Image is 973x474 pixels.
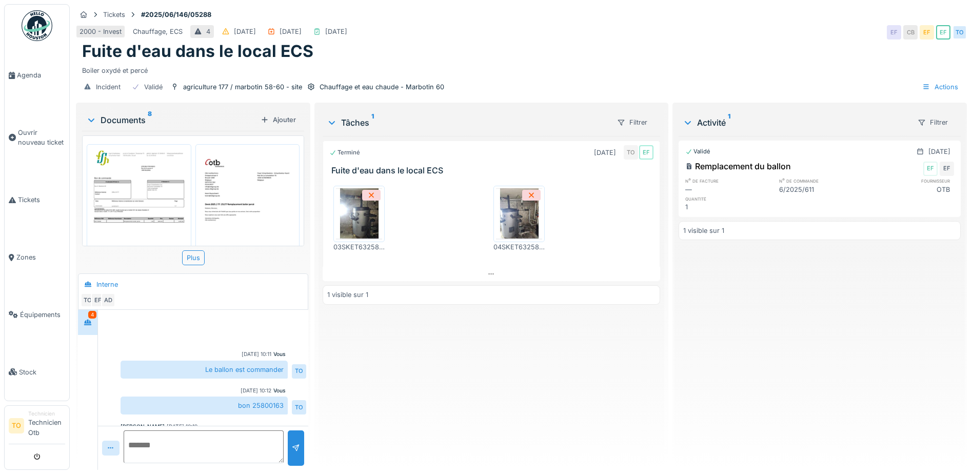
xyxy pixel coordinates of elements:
div: 4 [206,27,210,36]
div: EF [887,25,901,39]
div: TO [292,400,306,414]
div: Terminé [329,148,360,157]
span: Agenda [17,70,65,80]
div: [DATE] 10:11 [242,350,271,358]
div: 1 visible sur 1 [683,226,724,235]
div: [DATE] [928,147,950,156]
div: Validé [144,82,163,92]
div: EF [920,25,934,39]
span: Équipements [20,310,65,320]
span: Tickets [18,195,65,205]
h3: Fuite d'eau dans le local ECS [331,166,656,175]
div: Chauffage et eau chaude - Marbotin 60 [320,82,444,92]
div: Actions [918,80,963,94]
div: Interne [96,280,118,289]
div: 04SKET6325800168RESDD18072025_0954.JPEG [493,242,545,252]
div: TO [292,364,306,379]
div: Tickets [103,10,125,19]
div: agriculture 177 / marbotin 58-60 - site [183,82,302,92]
a: Zones [5,229,69,286]
div: [PERSON_NAME] [121,423,165,430]
div: bon 25800163 [121,397,288,414]
div: TO [952,25,967,39]
div: TO [624,145,638,160]
a: TO TechnicienTechnicien Otb [9,410,65,444]
sup: 1 [371,116,374,129]
span: Ouvrir nouveau ticket [18,128,65,147]
img: z2u8ollxj861ona5yaqgv0q2qw28 [198,147,297,287]
div: [DATE] [234,27,256,36]
h1: Fuite d'eau dans le local ECS [82,42,313,61]
div: [DATE] 10:19 [167,423,197,430]
div: Validé [685,147,710,156]
div: EF [91,293,105,307]
img: y3n8un4wcm4naor5y6r7t7wvnsjb [336,188,382,240]
div: 6/2025/611 [779,185,866,194]
h6: n° de facture [685,177,772,184]
a: Ouvrir nouveau ticket [5,104,69,171]
div: CB [903,25,918,39]
div: Ajouter [256,113,300,127]
sup: 8 [148,114,152,126]
a: Tickets [5,171,69,229]
div: Tâches [327,116,608,129]
div: EF [940,162,954,176]
span: Stock [19,367,65,377]
div: Incident [96,82,121,92]
h6: fournisseur [867,177,954,184]
strong: #2025/06/146/05288 [137,10,215,19]
h6: quantité [685,195,772,202]
sup: 1 [728,116,730,129]
div: [DATE] [280,27,302,36]
div: — [685,185,772,194]
div: Filtrer [612,115,652,130]
div: Remplacement du ballon [685,160,791,172]
div: Chauffage, ECS [133,27,183,36]
div: AD [101,293,115,307]
div: Vous [273,350,286,358]
div: Activité [683,116,909,129]
img: 5060y9seyvcvqn29idbv8gi3uth4 [496,188,542,240]
div: TO [81,293,95,307]
div: 2000 - Invest [80,27,122,36]
div: Le ballon est commander [121,361,288,379]
a: Équipements [5,286,69,343]
div: EF [923,162,938,176]
div: Vous [273,387,286,394]
img: Badge_color-CXgf-gQk.svg [22,10,52,41]
a: Stock [5,343,69,401]
div: 4 [88,311,96,319]
div: Boiler oxydé et percé [82,62,961,75]
img: cu64dhkwvbs8kmrh081uoxohd0z4 [89,147,189,287]
li: TO [9,418,24,433]
div: [DATE] 10:12 [241,387,271,394]
div: [DATE] [325,27,347,36]
div: EF [936,25,950,39]
div: 03SKET6325800168RESDD18072025_0954.JPEG [333,242,385,252]
div: Technicien [28,410,65,418]
div: Filtrer [913,115,952,130]
div: 1 [685,202,772,212]
div: 1 visible sur 1 [327,290,368,300]
div: OTB [867,185,954,194]
div: EF [639,145,653,160]
a: Agenda [5,47,69,104]
li: Technicien Otb [28,410,65,442]
h6: n° de commande [779,177,866,184]
div: Documents [86,114,256,126]
span: Zones [16,252,65,262]
div: Plus [182,250,205,265]
div: [DATE] [594,148,616,157]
